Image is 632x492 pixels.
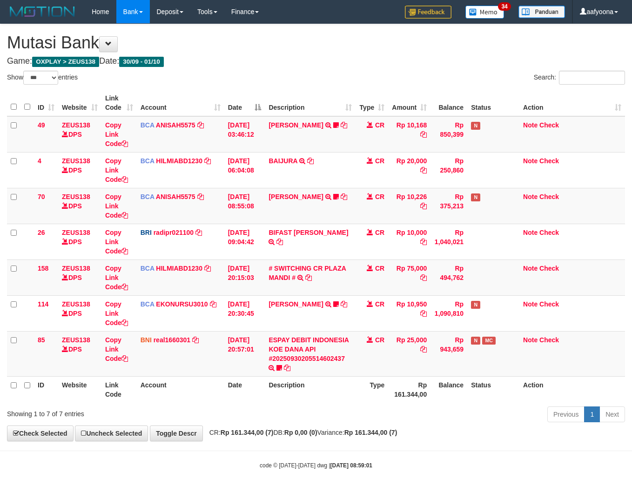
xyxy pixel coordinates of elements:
[58,295,101,331] td: DPS
[32,57,99,67] span: OXPLAY > ZEUS138
[204,265,211,272] a: Copy HILMIABD1230 to clipboard
[465,6,504,19] img: Button%20Memo.svg
[356,90,388,116] th: Type: activate to sort column ascending
[105,336,128,362] a: Copy Link Code
[420,166,427,174] a: Copy Rp 20,000 to clipboard
[276,238,283,246] a: Copy BIFAST ERIKA S PAUN to clipboard
[224,116,265,153] td: [DATE] 03:46:12
[471,301,480,309] span: Has Note
[307,157,314,165] a: Copy BAIJURA to clipboard
[156,193,195,200] a: ANISAH5575
[34,376,58,403] th: ID
[518,6,565,18] img: panduan.png
[204,157,211,165] a: Copy HILMIABD1230 to clipboard
[388,152,430,188] td: Rp 20,000
[430,331,467,376] td: Rp 943,659
[141,157,155,165] span: BCA
[420,274,427,281] a: Copy Rp 75,000 to clipboard
[105,157,128,183] a: Copy Link Code
[388,90,430,116] th: Amount: activate to sort column ascending
[141,336,152,344] span: BNI
[388,295,430,331] td: Rp 10,950
[156,300,208,308] a: EKONURSU3010
[210,300,216,308] a: Copy EKONURSU3010 to clipboard
[156,121,195,129] a: ANISAH5575
[156,157,202,165] a: HILMIABD1230
[105,300,128,326] a: Copy Link Code
[38,193,45,200] span: 70
[269,121,323,129] a: [PERSON_NAME]
[547,406,585,422] a: Previous
[559,71,625,85] input: Search:
[7,5,78,19] img: MOTION_logo.png
[221,429,274,436] strong: Rp 161.344,00 (7)
[539,300,559,308] a: Check
[599,406,625,422] a: Next
[341,121,347,129] a: Copy INA PAUJANAH to clipboard
[539,121,559,129] a: Check
[523,193,538,200] a: Note
[269,229,348,236] a: BIFAST [PERSON_NAME]
[523,157,538,165] a: Note
[224,224,265,259] td: [DATE] 09:04:42
[269,157,297,165] a: BAIJURA
[344,429,397,436] strong: Rp 161.344,00 (7)
[197,193,204,200] a: Copy ANISAH5575 to clipboard
[430,90,467,116] th: Balance
[105,229,128,255] a: Copy Link Code
[388,259,430,295] td: Rp 75,000
[375,193,384,200] span: CR
[141,265,155,272] span: BCA
[23,71,58,85] select: Showentries
[38,300,48,308] span: 114
[471,122,480,130] span: Has Note
[154,336,190,344] a: real1660301
[224,376,265,403] th: Date
[58,259,101,295] td: DPS
[430,259,467,295] td: Rp 494,762
[137,90,224,116] th: Account: activate to sort column ascending
[7,426,74,441] a: Check Selected
[205,429,397,436] span: CR: DB: Variance:
[260,462,372,469] small: code © [DATE]-[DATE] dwg |
[269,193,323,200] a: [PERSON_NAME]
[420,310,427,317] a: Copy Rp 10,950 to clipboard
[269,300,323,308] a: [PERSON_NAME]
[58,331,101,376] td: DPS
[197,121,204,129] a: Copy ANISAH5575 to clipboard
[192,336,199,344] a: Copy real1660301 to clipboard
[482,337,496,345] span: Manually Checked by: aafyoona
[388,188,430,224] td: Rp 10,226
[375,229,384,236] span: CR
[75,426,148,441] a: Uncheck Selected
[58,224,101,259] td: DPS
[388,331,430,376] td: Rp 25,000
[58,90,101,116] th: Website: activate to sort column ascending
[584,406,600,422] a: 1
[375,265,384,272] span: CR
[375,336,384,344] span: CR
[523,121,538,129] a: Note
[7,406,256,419] div: Showing 1 to 7 of 7 entries
[58,376,101,403] th: Website
[224,152,265,188] td: [DATE] 06:04:08
[265,90,356,116] th: Description: activate to sort column ascending
[356,376,388,403] th: Type
[101,90,137,116] th: Link Code: activate to sort column ascending
[471,337,480,345] span: Has Note
[62,265,90,272] a: ZEUS138
[388,224,430,259] td: Rp 10,000
[430,188,467,224] td: Rp 375,213
[430,224,467,259] td: Rp 1,040,021
[150,426,203,441] a: Toggle Descr
[7,33,625,52] h1: Mutasi Bank
[523,265,538,272] a: Note
[430,295,467,331] td: Rp 1,090,810
[137,376,224,403] th: Account
[534,71,625,85] label: Search:
[539,157,559,165] a: Check
[224,90,265,116] th: Date: activate to sort column descending
[420,346,427,353] a: Copy Rp 25,000 to clipboard
[7,71,78,85] label: Show entries
[38,265,48,272] span: 158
